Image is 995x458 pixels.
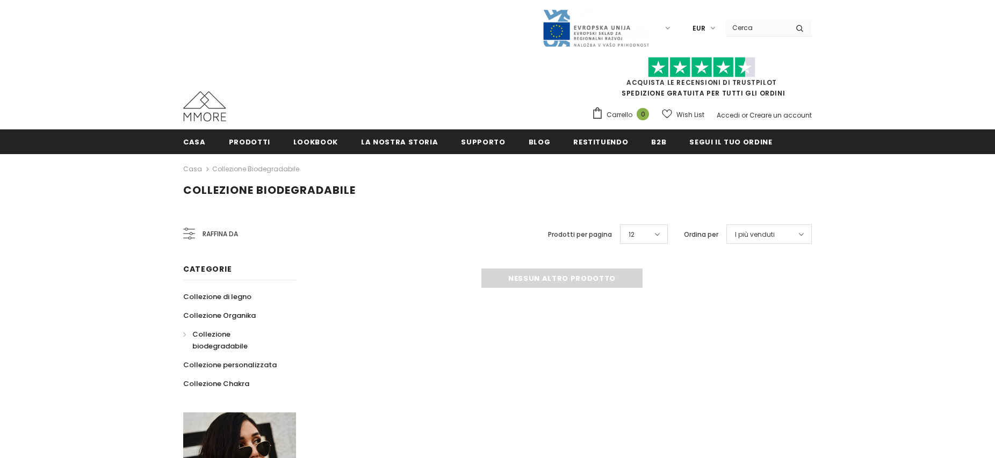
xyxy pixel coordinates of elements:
a: Acquista le recensioni di TrustPilot [626,78,777,87]
span: Wish List [676,110,704,120]
span: Segui il tuo ordine [689,137,772,147]
a: Collezione biodegradabile [212,164,299,173]
span: Collezione di legno [183,292,251,302]
span: supporto [461,137,505,147]
span: Restituendo [573,137,628,147]
a: Restituendo [573,129,628,154]
a: Javni Razpis [542,23,650,32]
a: Accedi [717,111,740,120]
img: Fidati di Pilot Stars [648,57,755,78]
span: B2B [651,137,666,147]
label: Prodotti per pagina [548,229,612,240]
a: Collezione Chakra [183,374,249,393]
a: Segui il tuo ordine [689,129,772,154]
a: La nostra storia [361,129,438,154]
span: Collezione biodegradabile [183,183,356,198]
img: Casi MMORE [183,91,226,121]
span: Categorie [183,264,232,274]
span: Collezione Chakra [183,379,249,389]
span: Lookbook [293,137,338,147]
a: Wish List [662,105,704,124]
span: 0 [637,108,649,120]
img: Javni Razpis [542,9,650,48]
a: Collezione personalizzata [183,355,277,374]
span: 12 [629,229,635,240]
span: Raffina da [203,228,238,240]
span: Collezione personalizzata [183,360,277,370]
input: Search Site [726,20,788,35]
a: Creare un account [749,111,812,120]
span: EUR [693,23,705,34]
a: Carrello 0 [592,107,654,123]
a: Prodotti [229,129,270,154]
span: I più venduti [735,229,775,240]
a: Lookbook [293,129,338,154]
a: supporto [461,129,505,154]
a: Blog [529,129,551,154]
span: Collezione biodegradabile [192,329,248,351]
span: SPEDIZIONE GRATUITA PER TUTTI GLI ORDINI [592,62,812,98]
a: Collezione di legno [183,287,251,306]
span: Prodotti [229,137,270,147]
span: La nostra storia [361,137,438,147]
label: Ordina per [684,229,718,240]
span: Blog [529,137,551,147]
span: or [741,111,748,120]
a: Collezione biodegradabile [183,325,284,355]
a: B2B [651,129,666,154]
a: Casa [183,129,206,154]
span: Carrello [607,110,632,120]
span: Collezione Organika [183,310,256,321]
a: Casa [183,163,202,176]
span: Casa [183,137,206,147]
a: Collezione Organika [183,306,256,325]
